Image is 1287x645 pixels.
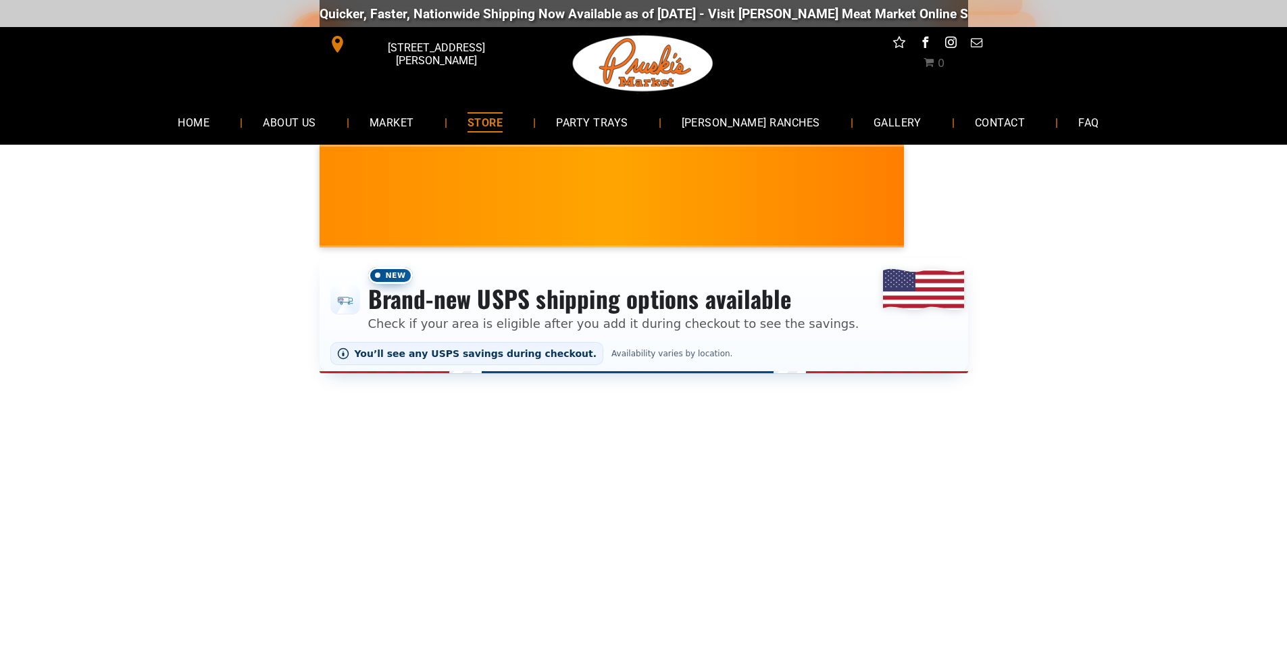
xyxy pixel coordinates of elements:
h3: Brand-new USPS shipping options available [368,284,859,314]
a: ABOUT US [243,104,336,140]
a: [DOMAIN_NAME][URL] [953,6,1084,22]
span: [STREET_ADDRESS][PERSON_NAME] [349,34,523,74]
a: MARKET [349,104,434,140]
a: instagram [942,34,959,55]
a: [PERSON_NAME] RANCHES [661,104,840,140]
a: HOME [157,104,230,140]
span: Availability varies by location. [609,349,735,358]
span: You’ll see any USPS savings during checkout. [355,348,597,359]
a: FAQ [1058,104,1119,140]
span: New [368,267,413,284]
div: Shipping options announcement [320,258,968,373]
span: 0 [938,57,944,70]
span: [PERSON_NAME] MARKET [831,206,1096,227]
a: [STREET_ADDRESS][PERSON_NAME] [320,34,526,55]
a: GALLERY [853,104,942,140]
a: STORE [447,104,523,140]
a: email [967,34,985,55]
a: PARTY TRAYS [536,104,648,140]
a: Social network [890,34,908,55]
p: Check if your area is eligible after you add it during checkout to see the savings. [368,314,859,333]
a: facebook [916,34,934,55]
div: Quicker, Faster, Nationwide Shipping Now Available as of [DATE] - Visit [PERSON_NAME] Meat Market... [266,6,1084,22]
a: CONTACT [955,104,1045,140]
img: Pruski-s+Market+HQ+Logo2-1920w.png [570,27,716,100]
